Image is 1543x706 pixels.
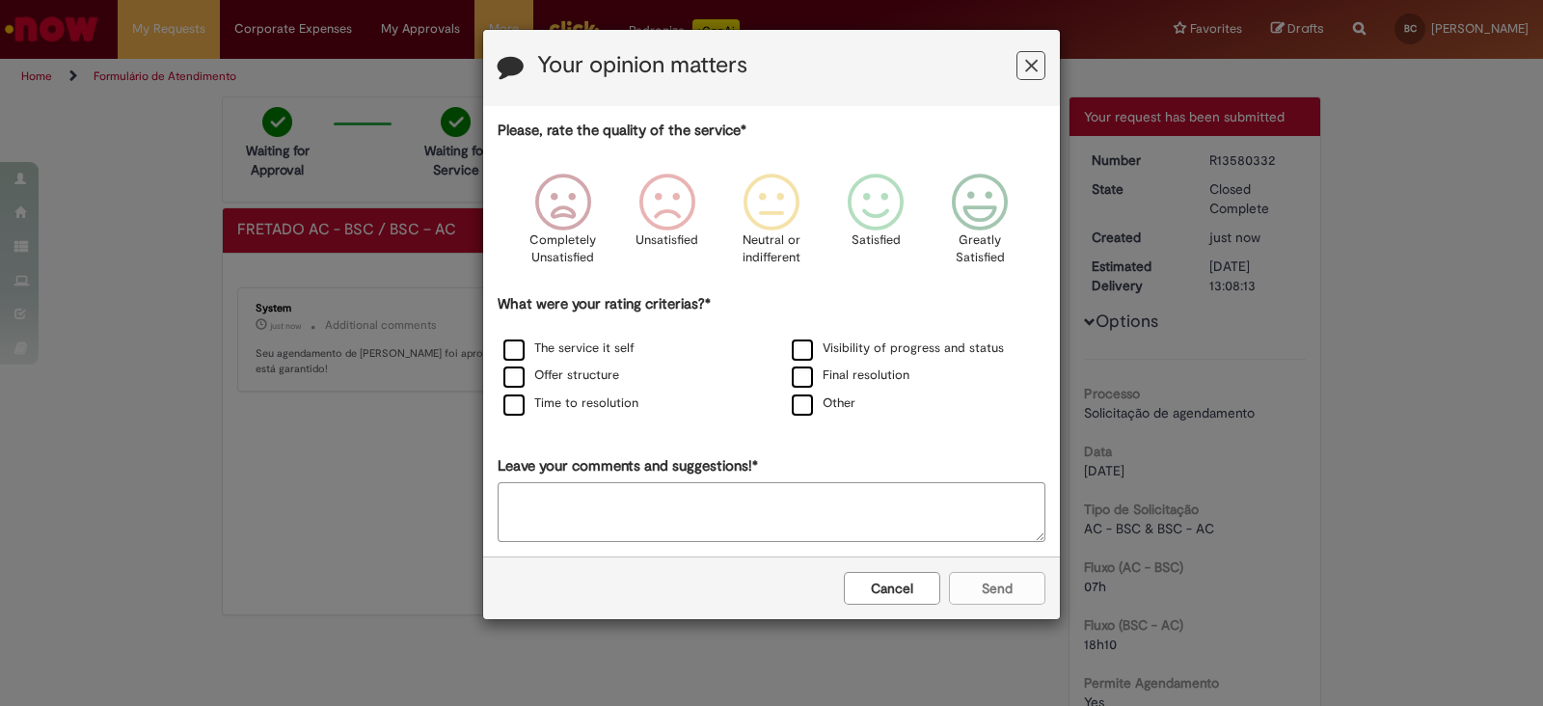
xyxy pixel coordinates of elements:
label: Visibility of progress and status [792,339,1004,358]
p: Greatly Satisfied [945,231,1015,267]
div: Unsatisfied [618,159,717,291]
p: Completely Unsatisfied [528,231,597,267]
label: Other [792,394,855,413]
p: Neutral or indifferent [737,231,806,267]
label: The service it self [503,339,635,358]
p: Unsatisfied [636,231,698,250]
label: Please, rate the quality of the service* [498,121,746,141]
div: Completely Unsatisfied [513,159,611,291]
button: Cancel [844,572,940,605]
p: Satisfied [852,231,901,250]
label: Time to resolution [503,394,638,413]
div: What were your rating criterias?* [498,294,1045,419]
label: Final resolution [792,367,909,385]
div: Greatly Satisfied [931,159,1029,291]
div: Satisfied [826,159,925,291]
label: Offer structure [503,367,619,385]
div: Neutral or indifferent [722,159,821,291]
label: Your opinion matters [537,53,747,78]
label: Leave your comments and suggestions!* [498,456,758,476]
